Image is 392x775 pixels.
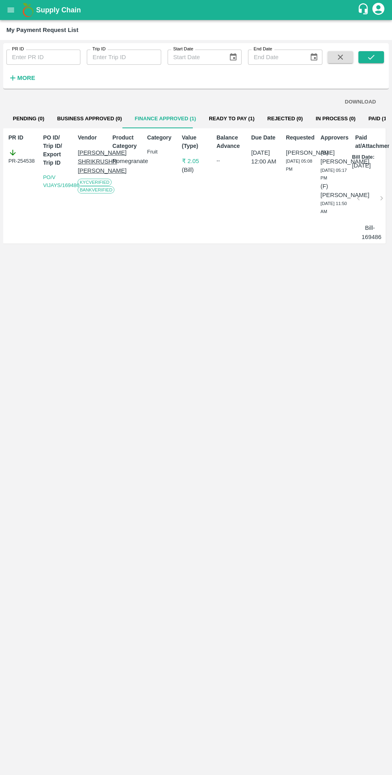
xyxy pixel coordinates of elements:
p: ( Bill ) [182,165,210,174]
strong: More [17,75,35,81]
button: Business Approved (0) [51,109,128,128]
input: End Date [248,50,303,65]
div: customer-support [357,3,371,17]
p: PO ID/ Trip ID/ Export Trip ID [43,133,72,167]
label: End Date [254,46,272,52]
p: Due Date [251,133,280,142]
p: Value (Type) [182,133,210,150]
p: (B) [PERSON_NAME] [320,148,349,166]
span: Bank Verified [78,186,114,193]
a: PO/V VIJAYS/169486 [43,174,80,188]
button: In Process (0) [309,109,362,128]
img: logo [20,2,36,18]
input: Enter Trip ID [87,50,161,65]
p: (F) [PERSON_NAME] [320,182,349,200]
p: ₹ 2.05 [182,157,210,165]
input: Start Date [168,50,222,65]
p: PR ID [8,133,37,142]
p: Product Category [112,133,141,150]
p: [PERSON_NAME] SHRIKRUSHN [PERSON_NAME] [78,148,106,175]
button: Rejected (0) [261,109,309,128]
button: DOWNLOAD [342,95,379,109]
span: [DATE] 05:08 PM [286,159,312,171]
p: [DATE] 12:00 AM [251,148,280,166]
label: Trip ID [92,46,106,52]
input: Enter PR ID [6,50,80,65]
button: Finance Approved (1) [128,109,202,128]
p: Category [147,133,176,142]
button: Choose date [226,50,241,65]
p: Balance Advance [216,133,245,150]
p: Bill Date: [352,153,374,161]
label: PR ID [12,46,24,52]
a: Supply Chain [36,4,357,16]
button: Choose date [306,50,322,65]
p: Requested [286,133,314,142]
p: [DATE] [352,161,371,170]
div: PR-254538 [8,148,37,165]
p: Bill-169486 [362,223,378,241]
b: Supply Chain [36,6,81,14]
button: Ready To Pay (1) [202,109,261,128]
p: [PERSON_NAME] [286,148,314,157]
p: Pomegranate [112,157,141,165]
span: [DATE] 05:17 PM [320,168,347,181]
div: My Payment Request List [6,25,78,35]
div: account of current user [371,2,386,18]
span: KYC Verified [78,179,111,186]
div: -- [216,157,245,165]
label: Start Date [173,46,193,52]
p: Paid at/Attachments [355,133,384,150]
span: [DATE] 11:50 AM [320,201,347,214]
button: More [6,71,37,85]
p: Fruit [147,148,176,156]
p: Approvers [320,133,349,142]
button: Pending (0) [6,109,51,128]
p: Vendor [78,133,106,142]
button: open drawer [2,1,20,19]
